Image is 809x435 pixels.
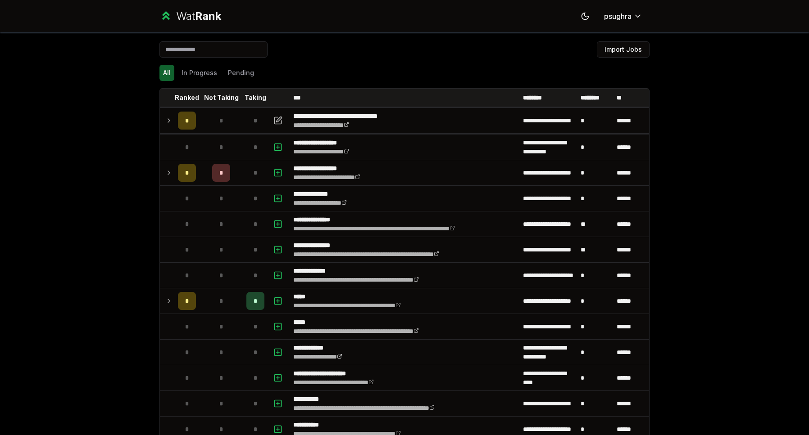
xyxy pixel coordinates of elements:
[597,41,650,58] button: Import Jobs
[597,8,650,24] button: psughra
[224,65,258,81] button: Pending
[178,65,221,81] button: In Progress
[204,93,239,102] p: Not Taking
[175,93,199,102] p: Ranked
[604,11,632,22] span: psughra
[176,9,221,23] div: Wat
[245,93,266,102] p: Taking
[159,9,221,23] a: WatRank
[159,65,174,81] button: All
[195,9,221,22] span: Rank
